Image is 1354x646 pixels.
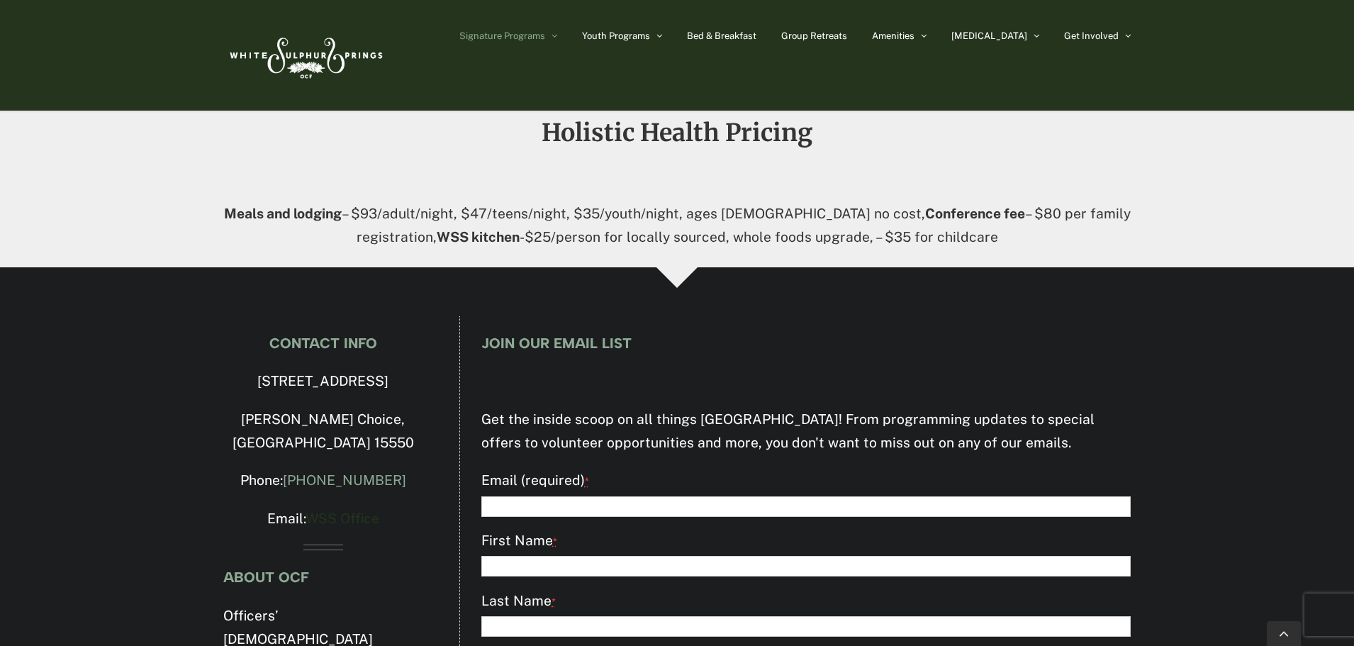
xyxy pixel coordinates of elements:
[687,31,756,40] span: Bed & Breakfast
[223,369,423,394] p: [STREET_ADDRESS]
[951,31,1027,40] span: [MEDICAL_DATA]
[223,22,386,89] img: White Sulphur Springs Logo
[781,31,847,40] span: Group Retreats
[223,408,423,456] p: [PERSON_NAME] Choice, [GEOGRAPHIC_DATA] 15550
[224,206,342,221] strong: Meals and lodging
[481,335,1131,351] h4: JOIN OUR EMAIL LIST
[223,202,1131,250] p: – $93/adult/night, $47/teens/night, $35/youth/night, ages [DEMOGRAPHIC_DATA] no cost, – $80 per f...
[481,469,1131,494] label: Email (required)
[223,507,423,531] p: Email:
[872,31,914,40] span: Amenities
[553,535,557,547] abbr: required
[925,206,1025,221] strong: Conference fee
[223,469,423,493] p: Phone:
[481,529,1131,554] label: First Name
[585,475,589,487] abbr: required
[481,408,1131,456] p: Get the inside scoop on all things [GEOGRAPHIC_DATA]! From programming updates to special offers ...
[552,596,556,608] abbr: required
[223,120,1131,145] h2: Holistic Health Pricing
[481,589,1131,614] label: Last Name
[223,569,423,585] h4: ABOUT OCF
[437,229,520,245] strong: WSS kitchen
[306,511,379,526] a: WSS Office
[582,31,650,40] span: Youth Programs
[283,472,406,488] a: [PHONE_NUMBER]
[459,31,545,40] span: Signature Programs
[1064,31,1119,40] span: Get Involved
[223,335,423,351] h4: CONTACT INFO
